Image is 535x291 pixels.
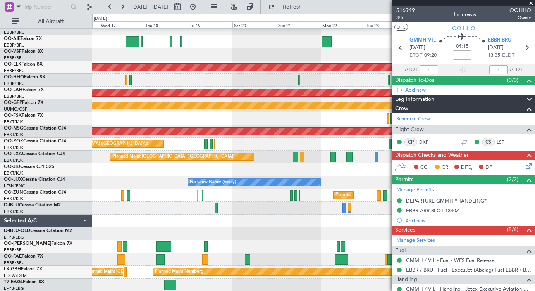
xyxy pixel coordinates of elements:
[112,151,234,163] div: Planned Maint [GEOGRAPHIC_DATA] ([GEOGRAPHIC_DATA])
[4,241,72,246] a: OO-[PERSON_NAME]Falcon 7X
[406,257,494,263] a: GMMH / VIL - Fuel - WFS Fuel Release
[4,145,23,151] a: EBKT/KJK
[4,152,65,156] a: OO-LXACessna Citation CJ4
[405,217,531,224] div: Add new
[277,21,321,28] div: Sun 21
[94,16,107,22] div: [DATE]
[406,197,487,204] div: DEPARTURE GMMH *HANDLING*
[4,190,23,195] span: OO-ZUN
[4,113,43,118] a: OO-FSXFalcon 7X
[4,165,54,169] a: OO-JIDCessna CJ1 525
[395,151,469,160] span: Dispatch Checks and Weather
[4,94,25,99] a: EBBR/BRU
[4,126,23,131] span: OO-NSG
[4,152,22,156] span: OO-LXA
[404,138,417,146] div: CP
[461,164,473,171] span: DFC,
[4,88,44,92] a: OO-LAHFalcon 7X
[396,237,435,244] a: Manage Services
[396,14,415,21] span: 3/5
[395,226,415,235] span: Services
[4,49,22,54] span: OO-VSF
[4,273,27,279] a: EDLW/DTM
[188,21,232,28] div: Fri 19
[4,170,23,176] a: EBKT/KJK
[507,76,518,84] span: (0/0)
[4,100,43,105] a: OO-GPPFalcon 7X
[4,183,25,189] a: LFSN/ENC
[4,165,20,169] span: OO-JID
[4,139,23,144] span: OO-ROK
[4,267,42,272] a: LX-GBHFalcon 7X
[510,66,523,74] span: ALDT
[395,125,424,134] span: Flight Crew
[4,132,23,138] a: EBKT/KJK
[409,36,436,44] span: GMMH VIL
[4,119,23,125] a: EBKT/KJK
[265,1,311,13] button: Refresh
[4,280,44,284] a: T7-EAGLFalcon 8X
[488,44,504,52] span: [DATE]
[4,68,25,74] a: EBBR/BRU
[395,175,413,184] span: Permits
[4,55,25,61] a: EBBR/BRU
[396,186,434,194] a: Manage Permits
[497,139,514,145] a: LST
[405,66,418,74] span: ATOT
[395,275,417,284] span: Handling
[395,246,406,255] span: Fuel
[502,52,514,59] span: ELDT
[100,21,144,28] div: Wed 17
[4,190,66,195] a: OO-ZUNCessna Citation CJ4
[482,138,495,146] div: CS
[4,280,23,284] span: T7-EAGL
[507,225,518,234] span: (5/6)
[456,43,468,50] span: 04:15
[4,209,23,215] a: EBKT/KJK
[4,203,61,208] a: D-IBLUCessna Citation M2
[4,49,43,54] a: OO-VSFFalcon 8X
[4,234,24,240] a: LFPB/LBG
[4,62,21,67] span: OO-ELK
[4,203,19,208] span: D-IBLU
[4,177,22,182] span: OO-LUX
[394,24,408,31] button: UTC
[4,100,22,105] span: OO-GPP
[4,36,21,41] span: OO-AIE
[420,164,429,171] span: CC,
[232,21,277,28] div: Sat 20
[24,1,68,13] input: Trip Number
[405,87,531,93] div: Add new
[4,36,42,41] a: OO-AIEFalcon 7X
[4,88,22,92] span: OO-LAH
[4,254,22,259] span: OO-FAE
[406,207,459,214] div: EBBR ARR SLOT 1340Z
[4,62,43,67] a: OO-ELKFalcon 8X
[419,139,437,145] a: DKP
[132,3,168,10] span: [DATE] - [DATE]
[4,260,25,266] a: EBBR/BRU
[507,175,518,184] span: (2/2)
[190,177,236,188] div: No Crew Nancy (Essey)
[485,164,492,171] span: DP
[4,247,25,253] a: EBBR/BRU
[4,75,24,80] span: OO-HHO
[488,52,500,59] span: 13:35
[396,6,415,14] span: 516949
[395,104,408,113] span: Crew
[144,21,188,28] div: Thu 18
[442,164,448,171] span: CR
[4,158,23,163] a: EBKT/KJK
[488,36,511,44] span: EBBR BRU
[4,126,66,131] a: OO-NSGCessna Citation CJ4
[420,65,438,74] input: --:--
[4,177,65,182] a: OO-LUXCessna Citation CJ4
[4,29,25,35] a: EBBR/BRU
[4,196,23,202] a: EBKT/KJK
[395,76,434,85] span: Dispatch To-Dos
[4,81,25,87] a: EBBR/BRU
[4,42,25,48] a: EBBR/BRU
[452,24,475,33] span: OO-HHO
[4,241,51,246] span: OO-[PERSON_NAME]
[424,52,437,59] span: 09:20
